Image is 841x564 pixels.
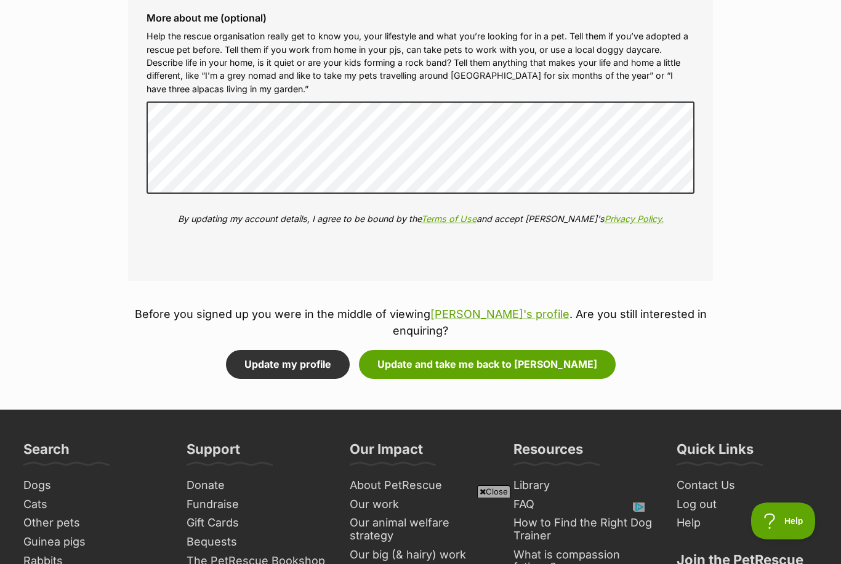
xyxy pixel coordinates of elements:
p: Before you signed up you were in the middle of viewing . Are you still interested in enquiring? [128,306,713,339]
h3: Search [23,440,70,465]
a: Guinea pigs [18,533,169,552]
span: Close [477,485,510,498]
a: [PERSON_NAME]'s profile [430,308,569,320]
a: Fundraise [182,495,332,514]
p: Help the rescue organisation really get to know you, your lifestyle and what you’re looking for i... [147,30,694,95]
a: Help [672,514,823,533]
h3: Support [187,440,240,465]
h3: Quick Links [677,440,754,465]
a: Dogs [18,476,169,495]
a: Our work [345,495,496,514]
h3: Our Impact [350,440,423,465]
label: More about me (optional) [147,12,694,23]
p: By updating my account details, I agree to be bound by the and accept [PERSON_NAME]'s [147,212,694,225]
a: Donate [182,476,332,495]
iframe: Help Scout Beacon - Open [751,502,816,539]
h3: Resources [513,440,583,465]
a: Log out [672,495,823,514]
a: Contact Us [672,476,823,495]
a: About PetRescue [345,476,496,495]
a: Library [509,476,659,495]
a: Terms of Use [421,213,477,224]
iframe: Advertisement [196,502,645,558]
button: Update and take me back to [PERSON_NAME] [359,350,616,378]
a: FAQ [509,495,659,514]
a: Privacy Policy. [605,213,664,224]
a: Bequests [182,533,332,552]
a: Gift Cards [182,514,332,533]
a: Other pets [18,514,169,533]
a: Cats [18,495,169,514]
button: Update my profile [226,350,350,378]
